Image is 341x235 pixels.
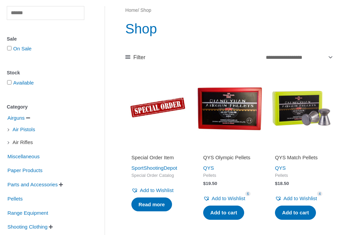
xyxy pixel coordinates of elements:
a: Air Rifles [12,139,42,145]
span: Filter [133,52,146,63]
a: Filter [125,52,145,63]
h2: QYS Match Pellets [275,154,328,161]
span: Miscellaneous [7,151,40,162]
span: Add to Wishlist [140,187,173,193]
a: Air Pistols [12,126,36,132]
a: SportShootingDepot [131,165,177,171]
span: Shooting Clothing [7,221,48,233]
select: Shop order [263,52,334,63]
span: Pellets [203,173,256,179]
bdi: 18.50 [275,181,289,186]
a: On Sale [13,46,31,51]
input: On Sale [7,46,12,50]
img: Special Order Item [125,76,190,141]
a: QYS Match Pellets [275,154,328,163]
a: Airguns [7,115,25,120]
div: Stock [7,68,84,78]
bdi: 19.50 [203,181,217,186]
h2: QYS Olympic Pellets [203,154,256,161]
a: Parts and Accessories [7,181,58,187]
span: Special Order Catalog [131,173,184,179]
a: Special Order Item [131,154,184,163]
iframe: Customer reviews powered by Trustpilot [203,145,256,153]
span: Paper Products [7,165,43,176]
h2: Special Order Item [131,154,184,161]
a: Shooting Clothing [7,224,48,229]
a: Paper Products [7,167,43,173]
img: QYS Match Pellets [269,76,334,141]
div: Sale [7,34,84,44]
a: Add to Wishlist [275,194,317,203]
nav: Breadcrumb [125,6,334,15]
a: QYS Olympic Pellets [203,154,256,163]
span: Add to Wishlist [212,195,245,201]
a: Add to cart: “QYS Olympic Pellets” [203,206,244,220]
input: Available [7,80,12,85]
span: Parts and Accessories [7,179,58,190]
a: Read more about “Special Order Item” [131,197,172,212]
a: Home [125,8,138,13]
a: Add to Wishlist [203,194,245,203]
iframe: Customer reviews powered by Trustpilot [275,145,328,153]
span: Air Pistols [12,124,36,135]
span:  [49,225,53,229]
span: $ [203,181,206,186]
span:  [59,182,63,187]
span: Air Rifles [12,137,34,148]
span: Airguns [7,112,25,124]
span: Range Equipment [7,207,49,219]
span: 6 [245,191,251,196]
a: QYS [203,165,214,171]
img: QYS Olympic Pellets [197,76,262,141]
a: QYS [275,165,286,171]
a: Add to Wishlist [131,186,173,195]
h1: Shop [125,19,334,38]
span: Add to Wishlist [283,195,317,201]
a: Miscellaneous [7,153,40,159]
span: $ [275,181,278,186]
iframe: Customer reviews powered by Trustpilot [131,145,184,153]
a: Pellets [7,195,23,201]
div: Category [7,102,84,112]
span: Pellets [7,193,23,205]
span: 4 [317,191,322,196]
a: Add to cart: “QYS Match Pellets” [275,206,316,220]
a: Available [13,80,34,86]
a: Range Equipment [7,209,49,215]
span:  [26,116,30,120]
span: Pellets [275,173,328,179]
